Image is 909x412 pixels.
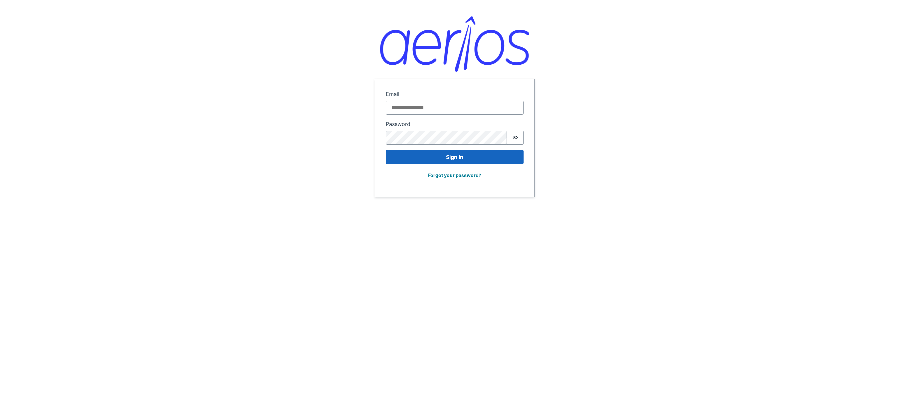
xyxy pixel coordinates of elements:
[386,150,524,164] button: Sign in
[507,131,524,145] button: Show password
[424,169,486,181] button: Forgot your password?
[380,16,529,71] img: Aerios logo
[386,90,524,98] label: Email
[386,120,524,128] label: Password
